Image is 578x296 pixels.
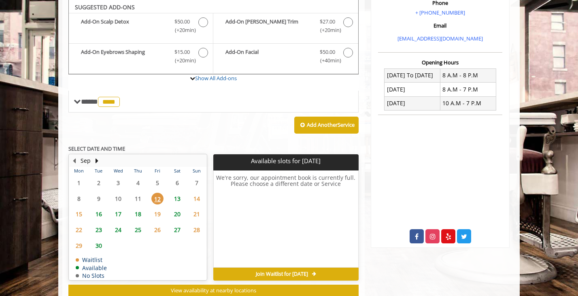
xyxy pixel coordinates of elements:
span: 21 [191,208,203,220]
td: 8 A.M - 7 P.M [440,83,496,96]
td: Select day30 [89,238,108,253]
th: Tue [89,167,108,175]
span: (+20min ) [315,26,339,34]
b: Add Another Service [307,121,355,128]
span: 15 [73,208,85,220]
span: Join Waitlist for [DATE] [256,271,308,277]
td: Select day18 [128,207,147,222]
td: Select day16 [89,207,108,222]
th: Sat [167,167,187,175]
b: Add-On Scalp Detox [81,17,166,34]
td: Select day25 [128,222,147,238]
td: 10 A.M - 7 P.M [440,96,496,110]
td: Select day12 [148,191,167,207]
span: 26 [151,224,164,236]
span: 20 [171,208,183,220]
a: [EMAIL_ADDRESS][DOMAIN_NAME] [397,35,483,42]
span: 12 [151,193,164,204]
th: Fri [148,167,167,175]
h6: We're sorry, our appointment book is currently full. Please choose a different date or Service [214,175,358,264]
h3: Opening Hours [378,60,502,65]
td: Select day24 [108,222,128,238]
b: SUGGESTED ADD-ONS [75,3,135,11]
a: + [PHONE_NUMBER] [415,9,465,16]
td: [DATE] [385,83,440,96]
td: Select day26 [148,222,167,238]
span: 17 [112,208,124,220]
span: 27 [171,224,183,236]
button: Add AnotherService [294,117,359,134]
td: Select day17 [108,207,128,222]
span: $50.00 [174,17,190,26]
span: 22 [73,224,85,236]
label: Add-On Scalp Detox [73,17,209,36]
span: $50.00 [320,48,335,56]
b: Add-On [PERSON_NAME] Trim [225,17,311,34]
td: No Slots [76,273,107,279]
button: Sep [81,156,91,165]
span: (+20min ) [170,26,194,34]
td: Select day13 [167,191,187,207]
b: SELECT DATE AND TIME [68,145,125,152]
td: Select day23 [89,222,108,238]
th: Thu [128,167,147,175]
span: $15.00 [174,48,190,56]
span: 16 [93,208,105,220]
label: Add-On Beard Trim [217,17,354,36]
span: (+40min ) [315,56,339,65]
span: 23 [93,224,105,236]
td: Select day19 [148,207,167,222]
td: Select day15 [69,207,89,222]
td: Select day22 [69,222,89,238]
th: Wed [108,167,128,175]
h3: Email [380,23,500,28]
button: Next Month [93,156,100,165]
span: 25 [132,224,144,236]
button: Previous Month [71,156,77,165]
span: 24 [112,224,124,236]
th: Mon [69,167,89,175]
td: Select day14 [187,191,207,207]
td: Select day21 [187,207,207,222]
b: Add-On Eyebrows Shaping [81,48,166,65]
td: Select day29 [69,238,89,253]
td: Select day20 [167,207,187,222]
span: 18 [132,208,144,220]
span: 29 [73,240,85,251]
td: Waitlist [76,257,107,263]
td: Available [76,265,107,271]
label: Add-On Facial [217,48,354,67]
a: Show All Add-ons [195,75,237,82]
span: 30 [93,240,105,251]
td: 8 A.M - 8 P.M [440,68,496,82]
td: Select day28 [187,222,207,238]
span: 13 [171,193,183,204]
span: 14 [191,193,203,204]
span: 28 [191,224,203,236]
span: View availability at nearby locations [171,287,256,294]
td: [DATE] [385,96,440,110]
label: Add-On Eyebrows Shaping [73,48,209,67]
td: Select day27 [167,222,187,238]
th: Sun [187,167,207,175]
span: $27.00 [320,17,335,26]
b: Add-On Facial [225,48,311,65]
td: [DATE] To [DATE] [385,68,440,82]
span: (+20min ) [170,56,194,65]
span: 19 [151,208,164,220]
p: Available slots for [DATE] [217,158,355,164]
